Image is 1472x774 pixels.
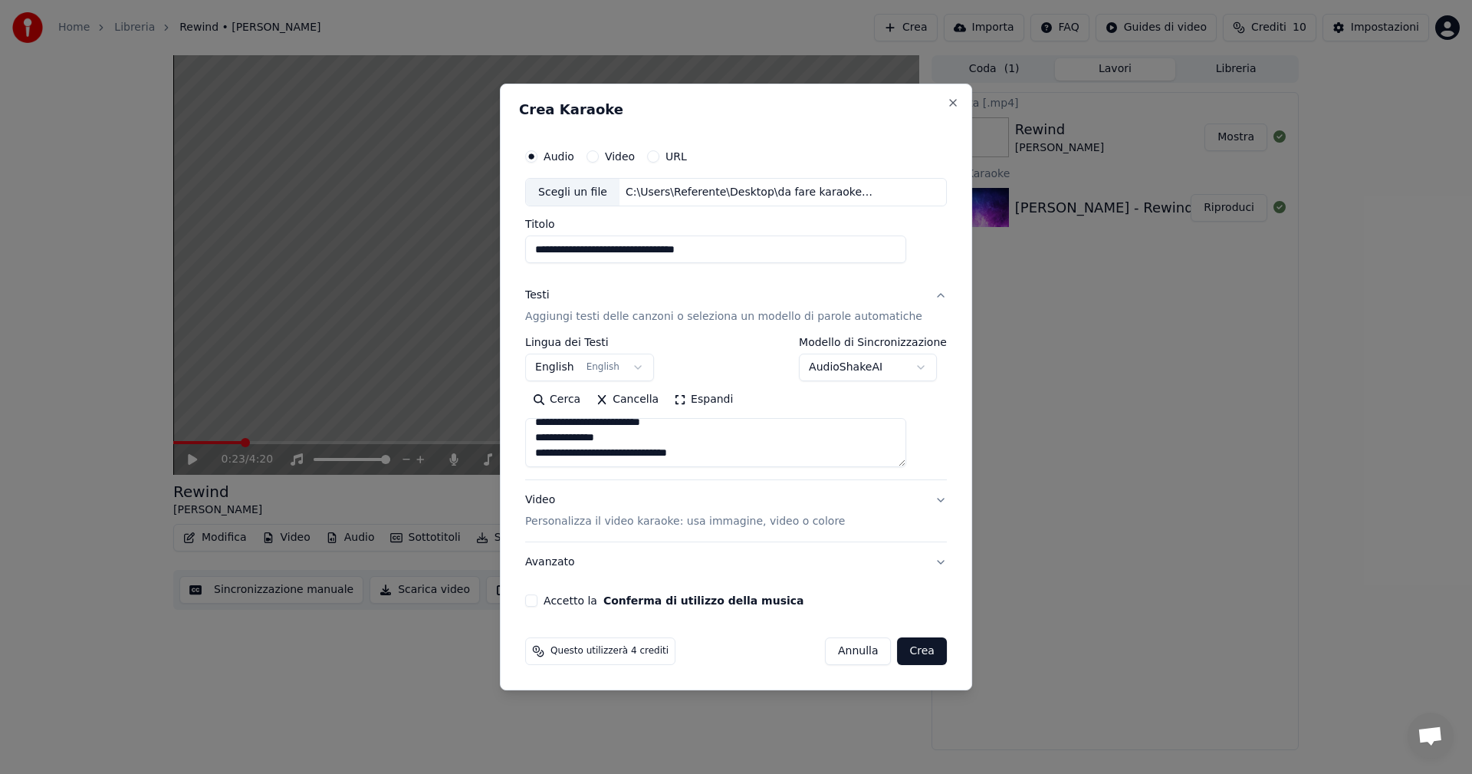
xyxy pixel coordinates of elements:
[544,595,803,606] label: Accetto la
[525,338,654,348] label: Lingua dei Testi
[898,637,947,665] button: Crea
[665,151,687,162] label: URL
[799,338,947,348] label: Modello di Sincronizzazione
[550,645,669,657] span: Questo utilizzerà 4 crediti
[619,185,880,200] div: C:\Users\Referente\Desktop\da fare karaoke\[PERSON_NAME] - Vita Spericolata [PERSON_NAME] - [PERS...
[525,542,947,582] button: Avanzato
[525,388,588,413] button: Cerca
[525,288,549,304] div: Testi
[603,595,804,606] button: Accetto la
[525,219,947,230] label: Titolo
[525,276,947,338] button: TestiAggiungi testi delle canzoni o seleziona un modello di parole automatiche
[525,310,922,325] p: Aggiungi testi delle canzoni o seleziona un modello di parole automatiche
[526,179,619,206] div: Scegli un file
[588,388,666,413] button: Cancella
[525,514,845,529] p: Personalizza il video karaoke: usa immagine, video o colore
[605,151,635,162] label: Video
[666,388,741,413] button: Espandi
[544,151,574,162] label: Audio
[825,637,892,665] button: Annulla
[525,481,947,542] button: VideoPersonalizza il video karaoke: usa immagine, video o colore
[525,338,947,480] div: TestiAggiungi testi delle canzoni o seleziona un modello di parole automatiche
[525,493,845,530] div: Video
[519,103,953,117] h2: Crea Karaoke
